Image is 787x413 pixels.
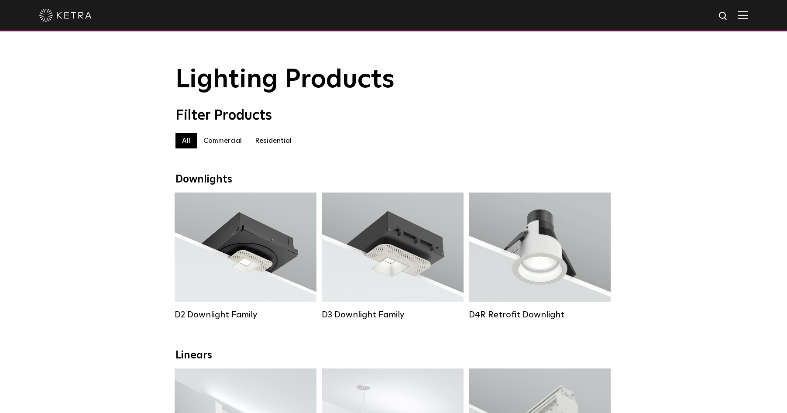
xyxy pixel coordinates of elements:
label: Commercial [197,133,248,148]
label: Residential [248,133,298,148]
a: D4R Retrofit Downlight Lumen Output:800Colors:White / BlackBeam Angles:15° / 25° / 40° / 60°Watta... [469,193,611,320]
div: D3 Downlight Family [322,310,464,320]
a: D2 Downlight Family Lumen Output:1200Colors:White / Black / Gloss Black / Silver / Bronze / Silve... [175,193,316,320]
div: Filter Products [175,107,612,124]
div: Linears [175,349,612,362]
a: D3 Downlight Family Lumen Output:700 / 900 / 1100Colors:White / Black / Silver / Bronze / Paintab... [322,193,464,320]
div: D2 Downlight Family [175,310,316,320]
div: D4R Retrofit Downlight [469,310,611,320]
div: Downlights [175,173,612,186]
img: ketra-logo-2019-white [39,9,92,22]
img: search icon [718,11,729,22]
span: Lighting Products [175,67,395,93]
img: Hamburger%20Nav.svg [738,11,748,19]
label: All [175,133,197,148]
